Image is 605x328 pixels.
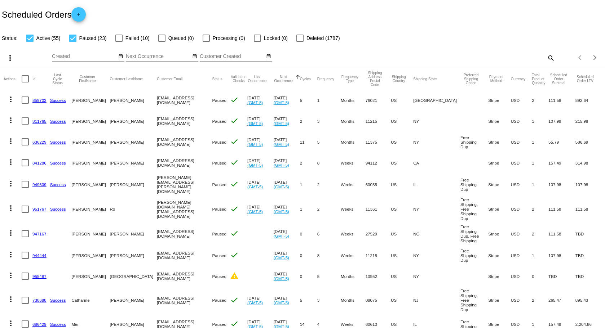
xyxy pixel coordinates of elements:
[6,179,15,188] mat-icon: more_vert
[274,184,289,189] a: (GMT-5)
[391,287,413,314] mat-cell: US
[230,271,239,280] mat-icon: warning
[413,111,460,131] mat-cell: NY
[300,173,317,196] mat-cell: 1
[548,223,575,245] mat-cell: 111.58
[274,142,289,147] a: (GMT-5)
[126,54,191,59] input: Next Occurrence
[6,319,15,328] mat-icon: more_vert
[317,173,341,196] mat-cell: 2
[575,266,601,287] mat-cell: TBD
[230,205,239,213] mat-icon: check
[247,121,263,126] a: (GMT-5)
[50,119,66,123] a: Success
[71,90,110,111] mat-cell: [PERSON_NAME]
[274,276,289,281] a: (GMT-5)
[341,266,366,287] mat-cell: Months
[230,251,239,259] mat-icon: check
[488,266,511,287] mat-cell: Stripe
[212,161,226,165] span: Paused
[79,34,107,42] span: Paused (23)
[366,266,391,287] mat-cell: 10952
[71,223,110,245] mat-cell: [PERSON_NAME]
[391,75,407,83] button: Change sorting for ShippingCountry
[546,52,555,63] mat-icon: search
[110,90,157,111] mat-cell: [PERSON_NAME]
[300,111,317,131] mat-cell: 2
[247,142,263,147] a: (GMT-5)
[274,152,300,173] mat-cell: [DATE]
[274,266,300,287] mat-cell: [DATE]
[247,152,274,173] mat-cell: [DATE]
[274,255,289,260] a: (GMT-5)
[157,77,182,81] button: Change sorting for CustomerEmail
[341,223,366,245] mat-cell: Weeks
[230,180,239,188] mat-icon: check
[391,152,413,173] mat-cell: US
[366,245,391,266] mat-cell: 11215
[300,245,317,266] mat-cell: 0
[4,68,22,90] mat-header-cell: Actions
[511,173,532,196] mat-cell: USD
[532,223,548,245] mat-cell: 2
[230,319,239,328] mat-icon: check
[6,116,15,125] mat-icon: more_vert
[532,90,548,111] mat-cell: 2
[274,75,293,83] button: Change sorting for NextOccurrenceUtc
[488,287,511,314] mat-cell: Stripe
[548,266,575,287] mat-cell: TBD
[36,34,61,42] span: Active (55)
[391,131,413,152] mat-cell: US
[213,34,245,42] span: Processing (0)
[391,245,413,266] mat-cell: US
[274,287,300,314] mat-cell: [DATE]
[192,54,197,59] mat-icon: date_range
[306,34,340,42] span: Deleted (1787)
[488,75,504,83] button: Change sorting for PaymentMethod.Type
[157,245,212,266] mat-cell: [EMAIL_ADDRESS][DOMAIN_NAME]
[511,90,532,111] mat-cell: USD
[71,266,110,287] mat-cell: [PERSON_NAME]
[532,68,548,90] mat-header-cell: Total Product Quantity
[230,158,239,167] mat-icon: check
[366,131,391,152] mat-cell: 11375
[413,287,460,314] mat-cell: NJ
[532,245,548,266] mat-cell: 1
[110,173,157,196] mat-cell: [PERSON_NAME]
[341,245,366,266] mat-cell: Weeks
[575,152,601,173] mat-cell: 314.98
[230,137,239,146] mat-icon: check
[50,207,66,211] a: Success
[341,196,366,223] mat-cell: Weeks
[247,111,274,131] mat-cell: [DATE]
[247,131,274,152] mat-cell: [DATE]
[274,234,289,238] a: (GMT-5)
[511,131,532,152] mat-cell: USD
[366,111,391,131] mat-cell: 11215
[32,77,35,81] button: Change sorting for Id
[532,287,548,314] mat-cell: 2
[413,245,460,266] mat-cell: NY
[157,111,212,131] mat-cell: [EMAIL_ADDRESS][DOMAIN_NAME]
[6,295,15,304] mat-icon: more_vert
[413,196,460,223] mat-cell: NY
[575,245,601,266] mat-cell: TBD
[157,131,212,152] mat-cell: [EMAIL_ADDRESS][DOMAIN_NAME]
[274,111,300,131] mat-cell: [DATE]
[317,223,341,245] mat-cell: 6
[413,131,460,152] mat-cell: NY
[125,34,150,42] span: Failed (10)
[317,287,341,314] mat-cell: 3
[71,131,110,152] mat-cell: [PERSON_NAME]
[548,73,569,85] button: Change sorting for Subtotal
[212,322,226,327] span: Paused
[317,90,341,111] mat-cell: 1
[532,131,548,152] mat-cell: 1
[366,71,384,87] button: Change sorting for ShippingPostcode
[110,245,157,266] mat-cell: [PERSON_NAME]
[274,173,300,196] mat-cell: [DATE]
[391,111,413,131] mat-cell: US
[317,77,334,81] button: Change sorting for Frequency
[32,322,47,327] a: 686429
[488,196,511,223] mat-cell: Stripe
